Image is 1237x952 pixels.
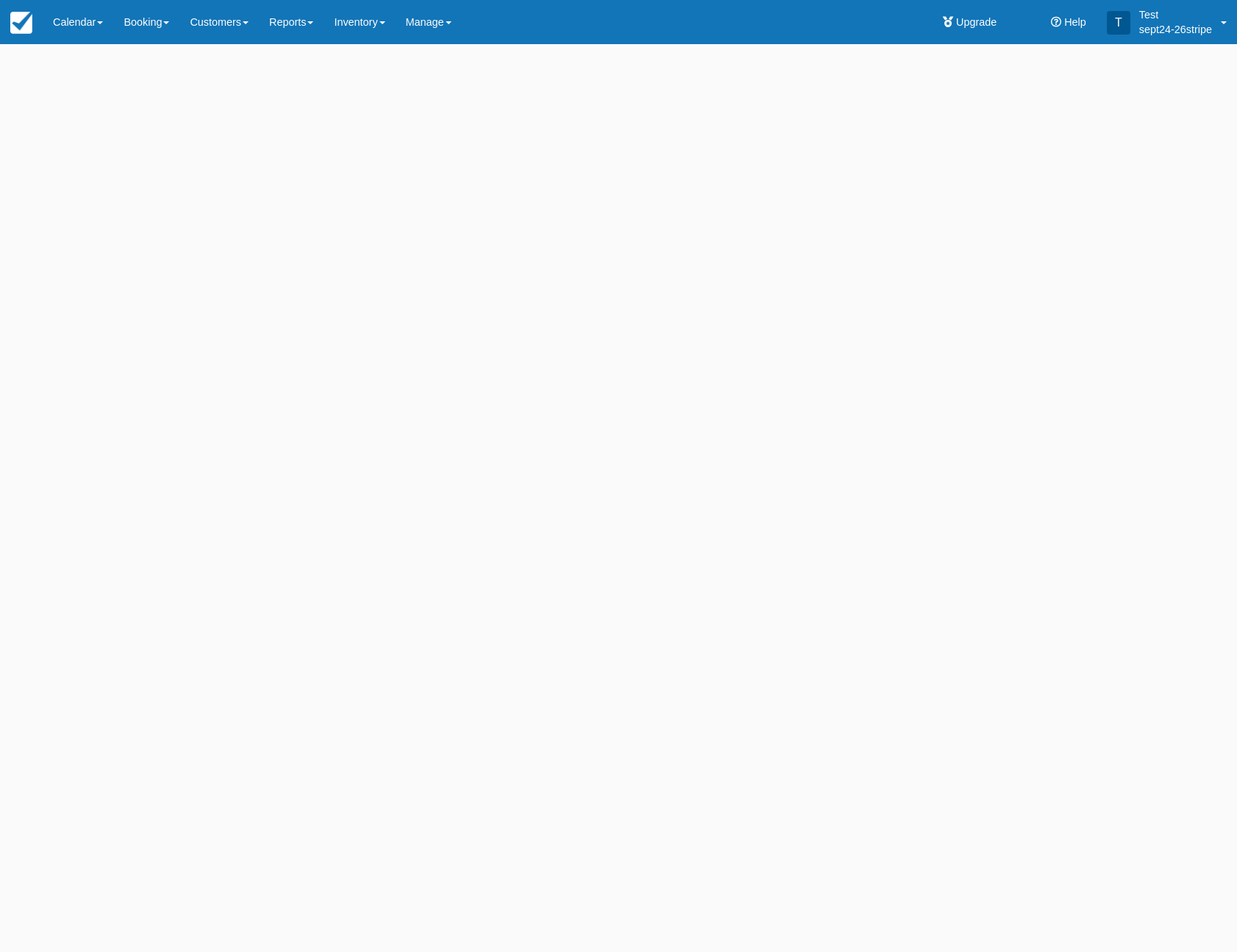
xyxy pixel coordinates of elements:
[1107,11,1130,35] div: T
[10,12,32,34] img: checkfront-main-nav-mini-logo.png
[1139,7,1212,22] p: Test
[1051,17,1061,27] i: Help
[1064,16,1086,28] span: Help
[956,16,997,28] span: Upgrade
[1139,22,1212,37] p: sept24-26stripe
